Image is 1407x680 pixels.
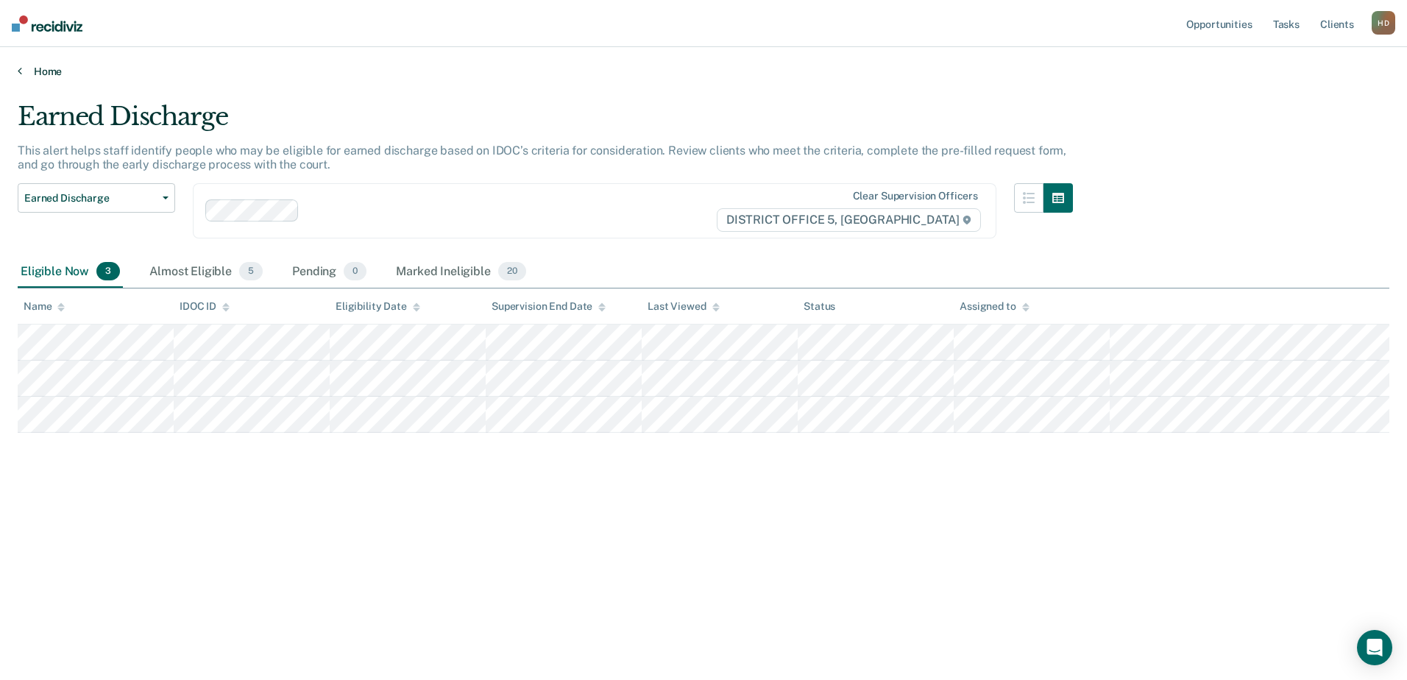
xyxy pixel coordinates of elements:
span: DISTRICT OFFICE 5, [GEOGRAPHIC_DATA] [717,208,981,232]
span: 0 [344,262,366,281]
div: Clear supervision officers [853,190,978,202]
div: Last Viewed [648,300,719,313]
div: Eligible Now3 [18,256,123,288]
div: Pending0 [289,256,369,288]
div: Assigned to [960,300,1029,313]
div: Marked Ineligible20 [393,256,528,288]
div: Status [804,300,835,313]
div: Almost Eligible5 [146,256,266,288]
div: Eligibility Date [336,300,420,313]
div: IDOC ID [180,300,230,313]
p: This alert helps staff identify people who may be eligible for earned discharge based on IDOC’s c... [18,144,1066,171]
div: Earned Discharge [18,102,1073,144]
span: 3 [96,262,120,281]
button: HD [1372,11,1395,35]
a: Home [18,65,1389,78]
span: 5 [239,262,263,281]
span: 20 [498,262,526,281]
img: Recidiviz [12,15,82,32]
div: Name [24,300,65,313]
div: Open Intercom Messenger [1357,630,1392,665]
div: H D [1372,11,1395,35]
div: Supervision End Date [492,300,606,313]
span: Earned Discharge [24,192,157,205]
button: Earned Discharge [18,183,175,213]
